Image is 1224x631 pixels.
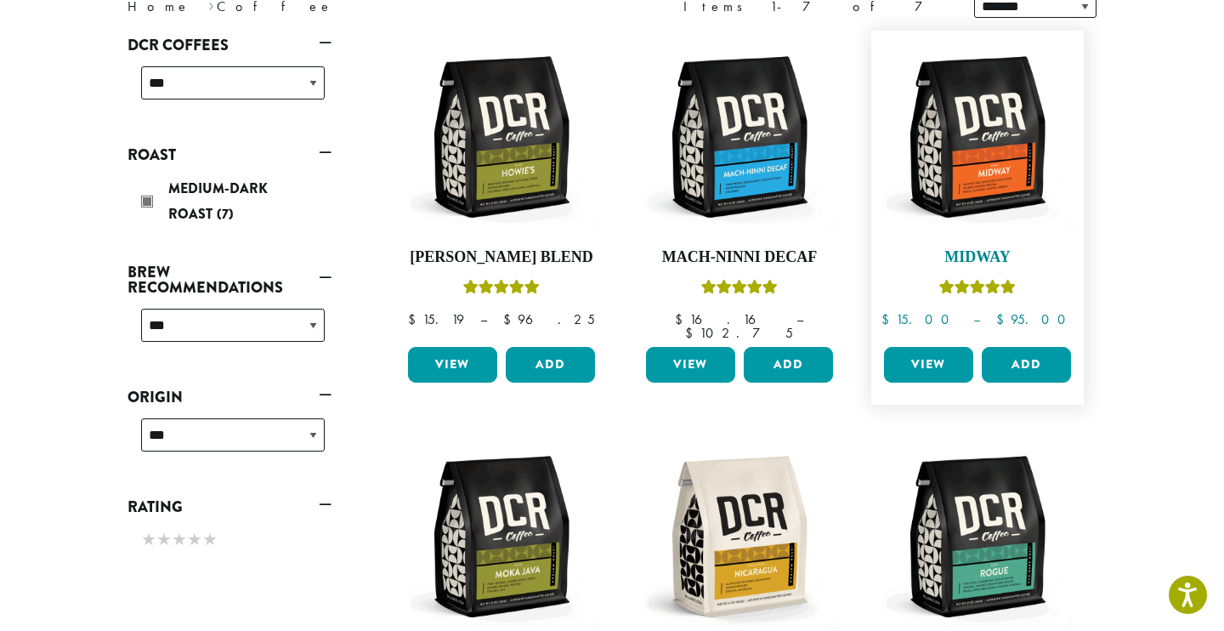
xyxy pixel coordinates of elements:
[127,302,331,362] div: Brew Recommendations
[168,179,268,224] span: Medium-Dark Roast
[408,347,497,383] a: View
[996,310,1074,328] bdi: 95.00
[127,140,331,169] a: Roast
[880,248,1075,267] h4: Midway
[127,169,331,237] div: Roast
[202,527,218,552] span: ★
[408,310,422,328] span: $
[881,310,957,328] bdi: 15.00
[744,347,833,383] button: Add
[506,347,595,383] button: Add
[408,310,464,328] bdi: 15.19
[796,310,803,328] span: –
[156,527,172,552] span: ★
[172,527,187,552] span: ★
[685,324,700,342] span: $
[404,248,599,267] h4: [PERSON_NAME] Blend
[880,39,1075,235] img: DCR-12oz-Midway-Stock-scaled.png
[685,324,793,342] bdi: 102.75
[480,310,487,328] span: –
[646,347,735,383] a: View
[642,248,837,267] h4: Mach-Ninni Decaf
[880,39,1075,340] a: MidwayRated 5.00 out of 5
[675,310,689,328] span: $
[996,310,1011,328] span: $
[701,277,778,303] div: Rated 5.00 out of 5
[404,39,599,340] a: [PERSON_NAME] BlendRated 4.67 out of 5
[217,204,234,224] span: (7)
[982,347,1071,383] button: Add
[187,527,202,552] span: ★
[503,310,518,328] span: $
[404,39,599,235] img: DCR-12oz-Howies-Stock-scaled.png
[141,527,156,552] span: ★
[463,277,540,303] div: Rated 4.67 out of 5
[642,39,837,235] img: DCR-12oz-Mach-Ninni-Decaf-Stock-scaled.png
[127,521,331,560] div: Rating
[127,492,331,521] a: Rating
[939,277,1016,303] div: Rated 5.00 out of 5
[127,60,331,120] div: DCR Coffees
[884,347,973,383] a: View
[503,310,595,328] bdi: 96.25
[127,31,331,60] a: DCR Coffees
[127,383,331,412] a: Origin
[642,39,837,340] a: Mach-Ninni DecafRated 5.00 out of 5
[127,258,331,302] a: Brew Recommendations
[881,310,896,328] span: $
[973,310,980,328] span: –
[675,310,780,328] bdi: 16.16
[127,412,331,472] div: Origin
